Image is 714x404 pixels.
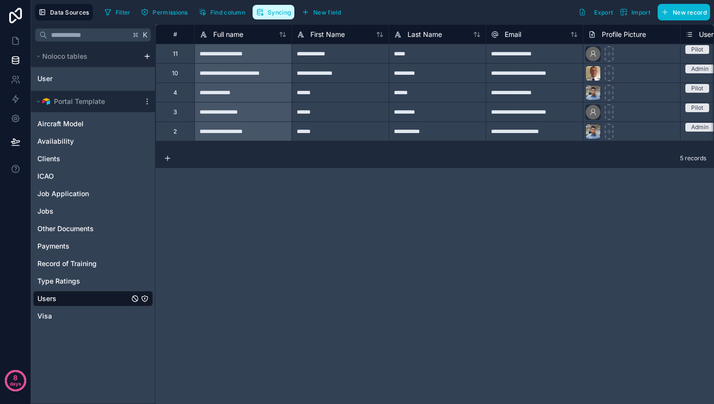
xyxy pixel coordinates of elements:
[142,32,149,38] span: K
[616,4,654,20] button: Import
[137,5,195,19] a: Permissions
[153,9,187,16] span: Permissions
[116,9,131,16] span: Filter
[594,9,613,16] span: Export
[691,123,709,132] div: Admin
[505,30,521,39] span: Email
[210,9,245,16] span: Find column
[13,373,17,383] p: 8
[35,4,93,20] button: Data Sources
[253,5,294,19] button: Syncing
[163,31,187,38] div: #
[173,128,177,135] div: 2
[575,4,616,20] button: Export
[253,5,298,19] a: Syncing
[172,69,178,77] div: 10
[173,108,177,116] div: 3
[313,9,341,16] span: New field
[101,5,134,19] button: Filter
[50,9,89,16] span: Data Sources
[631,9,650,16] span: Import
[691,65,709,73] div: Admin
[691,45,703,54] div: Pilot
[654,4,710,20] a: New record
[268,9,291,16] span: Syncing
[673,9,707,16] span: New record
[173,50,178,58] div: 11
[213,30,243,39] span: Full name
[691,84,703,93] div: Pilot
[658,4,710,20] button: New record
[10,377,21,390] p: days
[680,154,706,162] span: 5 records
[137,5,191,19] button: Permissions
[691,103,703,112] div: Pilot
[195,5,249,19] button: Find column
[602,30,646,39] span: Profile Picture
[408,30,442,39] span: Last Name
[298,5,344,19] button: New field
[173,89,177,97] div: 4
[310,30,345,39] span: First Name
